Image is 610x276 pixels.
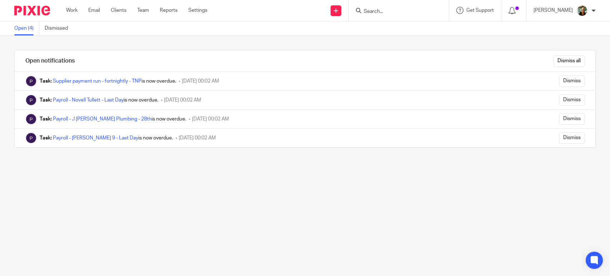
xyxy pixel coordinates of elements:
[66,7,78,14] a: Work
[40,98,52,103] b: Task:
[53,117,152,122] a: Payroll - J [PERSON_NAME] Plumbing - 28th
[45,21,73,35] a: Dismissed
[25,94,37,106] img: Pixie
[576,5,588,16] img: Photo2.jpg
[559,113,585,125] input: Dismiss
[14,21,39,35] a: Open (4)
[40,117,52,122] b: Task:
[25,75,37,87] img: Pixie
[466,8,494,13] span: Get Support
[40,97,158,104] div: is now overdue.
[40,134,173,142] div: is now overdue.
[88,7,100,14] a: Email
[25,132,37,144] img: Pixie
[14,6,50,15] img: Pixie
[559,75,585,87] input: Dismiss
[137,7,149,14] a: Team
[160,7,178,14] a: Reports
[179,135,216,141] span: [DATE] 00:02 AM
[554,55,585,67] input: Dismiss all
[534,7,573,14] p: [PERSON_NAME]
[25,113,37,125] img: Pixie
[192,117,229,122] span: [DATE] 00:02 AM
[164,98,201,103] span: [DATE] 00:02 AM
[25,57,75,65] h1: Open notifications
[53,79,142,84] a: Supplier payment run - fortnightly - TNP
[111,7,127,14] a: Clients
[40,79,52,84] b: Task:
[53,135,138,141] a: Payroll - [PERSON_NAME] 9 - Last Day
[53,98,124,103] a: Payroll - Novell Tullett - Last Day
[559,132,585,144] input: Dismiss
[188,7,207,14] a: Settings
[40,78,176,85] div: is now overdue.
[40,115,186,123] div: is now overdue.
[559,94,585,106] input: Dismiss
[363,9,427,15] input: Search
[182,79,219,84] span: [DATE] 00:02 AM
[40,135,52,141] b: Task:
